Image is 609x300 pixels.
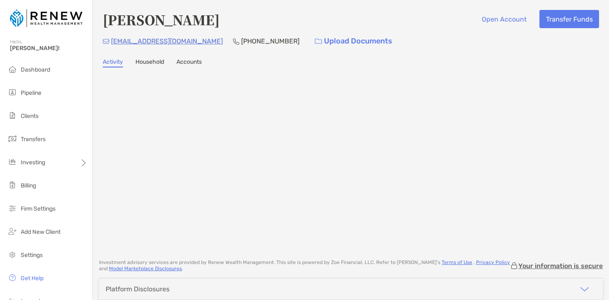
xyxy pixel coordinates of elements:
[103,58,123,67] a: Activity
[103,10,220,29] h4: [PERSON_NAME]
[309,32,398,50] a: Upload Documents
[21,66,50,73] span: Dashboard
[7,273,17,283] img: get-help icon
[109,266,182,271] a: Model Marketplace Disclosures
[442,259,472,265] a: Terms of Use
[21,205,56,212] span: Firm Settings
[21,113,39,120] span: Clients
[233,38,239,45] img: Phone Icon
[7,180,17,190] img: billing icon
[10,3,82,33] img: Zoe Logo
[21,182,36,189] span: Billing
[21,252,43,259] span: Settings
[135,58,164,67] a: Household
[7,64,17,74] img: dashboard icon
[103,39,109,44] img: Email Icon
[21,136,46,143] span: Transfers
[580,284,590,294] img: icon arrow
[7,87,17,97] img: pipeline icon
[10,45,87,52] span: [PERSON_NAME]!
[176,58,202,67] a: Accounts
[106,285,169,293] div: Platform Disclosures
[518,262,603,270] p: Your information is secure
[315,38,322,44] img: button icon
[7,203,17,213] img: firm-settings icon
[21,228,60,235] span: Add New Client
[7,226,17,236] img: add_new_client icon
[476,259,510,265] a: Privacy Policy
[21,89,41,96] span: Pipeline
[7,110,17,120] img: clients icon
[7,134,17,144] img: transfers icon
[241,36,300,46] p: [PHONE_NUMBER]
[99,259,510,272] p: Investment advisory services are provided by Renew Wealth Management . This site is powered by Zo...
[475,10,533,28] button: Open Account
[21,275,43,282] span: Get Help
[7,250,17,259] img: settings icon
[111,36,223,46] p: [EMAIL_ADDRESS][DOMAIN_NAME]
[21,159,45,166] span: Investing
[539,10,599,28] button: Transfer Funds
[7,157,17,167] img: investing icon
